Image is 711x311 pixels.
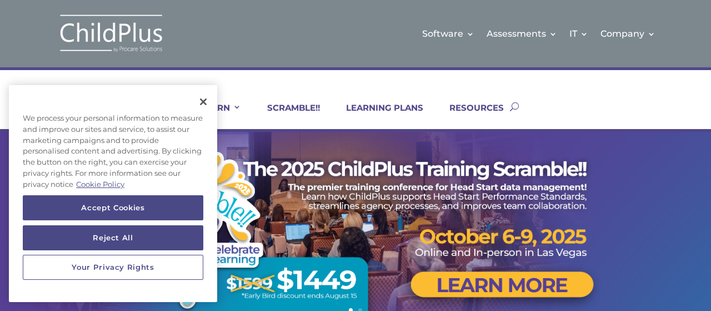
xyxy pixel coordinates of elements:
a: Assessments [487,11,557,56]
a: RESOURCES [435,102,504,129]
a: Company [600,11,655,56]
button: Accept Cookies [23,195,203,220]
a: More information about your privacy, opens in a new tab [76,179,124,188]
div: We process your personal information to measure and improve our sites and service, to assist our ... [9,107,217,195]
a: SCRAMBLE!! [253,102,320,129]
div: Privacy [9,85,217,302]
a: Software [422,11,474,56]
a: LEARNING PLANS [332,102,423,129]
button: Reject All [23,225,203,250]
div: Cookie banner [9,85,217,302]
button: Your Privacy Rights [23,255,203,280]
a: IT [569,11,588,56]
button: Close [191,90,216,114]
